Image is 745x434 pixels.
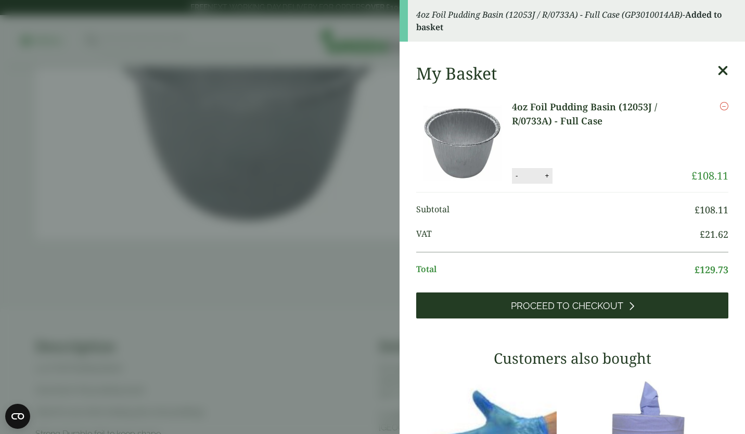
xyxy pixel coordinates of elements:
[512,171,521,180] button: -
[416,227,700,241] span: VAT
[416,203,695,217] span: Subtotal
[416,9,683,20] em: 4oz Foil Pudding Basin (12053J / R/0733A) - Full Case (GP3010014AB)
[416,350,728,367] h3: Customers also bought
[416,63,497,83] h2: My Basket
[416,292,728,318] a: Proceed to Checkout
[700,228,728,240] bdi: 21.62
[512,100,691,128] a: 4oz Foil Pudding Basin (12053J / R/0733A) - Full Case
[542,171,552,180] button: +
[700,228,705,240] span: £
[511,300,623,312] span: Proceed to Checkout
[691,169,728,183] bdi: 108.11
[416,263,695,277] span: Total
[695,263,700,276] span: £
[695,263,728,276] bdi: 129.73
[691,169,697,183] span: £
[695,203,728,216] bdi: 108.11
[695,203,700,216] span: £
[5,404,30,429] button: Open CMP widget
[720,100,728,112] a: Remove this item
